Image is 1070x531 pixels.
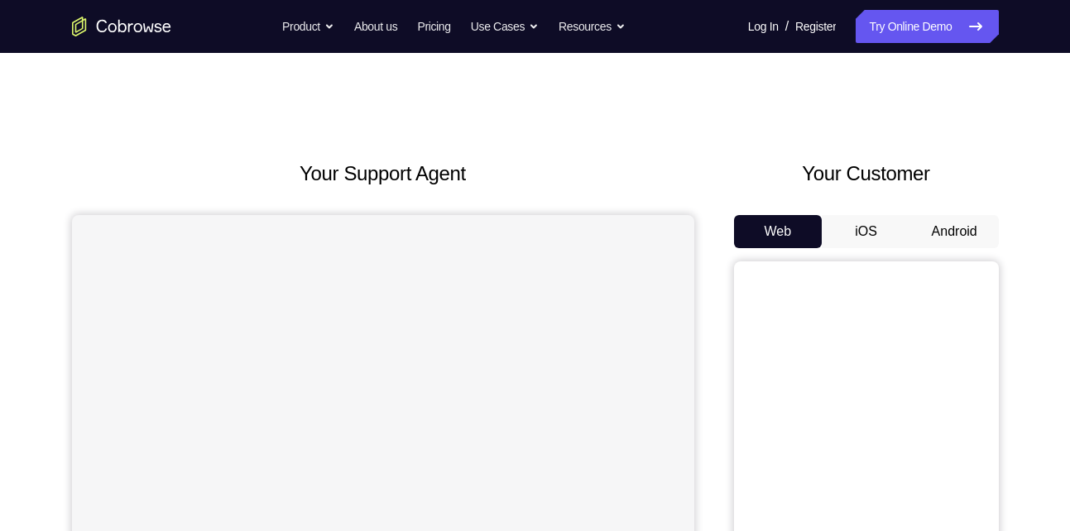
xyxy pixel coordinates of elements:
[471,10,539,43] button: Use Cases
[822,215,910,248] button: iOS
[559,10,626,43] button: Resources
[856,10,998,43] a: Try Online Demo
[72,17,171,36] a: Go to the home page
[795,10,836,43] a: Register
[417,10,450,43] a: Pricing
[282,10,334,43] button: Product
[72,159,694,189] h2: Your Support Agent
[354,10,397,43] a: About us
[785,17,789,36] span: /
[910,215,999,248] button: Android
[734,159,999,189] h2: Your Customer
[734,215,823,248] button: Web
[748,10,779,43] a: Log In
